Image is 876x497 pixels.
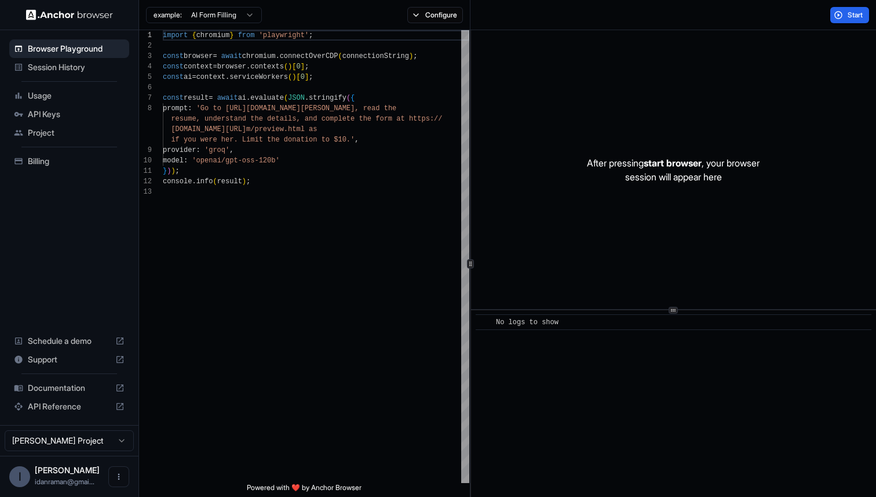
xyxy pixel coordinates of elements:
[163,167,167,175] span: }
[217,94,238,102] span: await
[139,72,152,82] div: 5
[830,7,869,23] button: Start
[139,30,152,41] div: 1
[28,90,125,101] span: Usage
[184,94,209,102] span: result
[28,43,125,55] span: Browser Playground
[587,156,760,184] p: After pressing , your browser session will appear here
[9,332,129,350] div: Schedule a demo
[355,136,359,144] span: ,
[196,73,225,81] span: context
[250,94,284,102] span: evaluate
[176,167,180,175] span: ;
[309,73,313,81] span: ;
[221,52,242,60] span: await
[184,157,188,165] span: :
[139,51,152,61] div: 3
[338,52,342,60] span: (
[192,31,196,39] span: {
[196,146,200,154] span: :
[108,466,129,487] button: Open menu
[250,63,284,71] span: contexts
[28,108,125,120] span: API Keys
[139,176,152,187] div: 12
[28,127,125,139] span: Project
[280,52,338,60] span: connectOverCDP
[163,31,188,39] span: import
[275,52,279,60] span: .
[229,73,288,81] span: serviceWorkers
[163,146,196,154] span: provider
[284,63,288,71] span: (
[139,61,152,72] div: 4
[184,63,213,71] span: context
[296,73,300,81] span: [
[213,177,217,186] span: (
[205,146,229,154] span: 'groq'
[246,177,250,186] span: ;
[292,73,296,81] span: )
[296,63,300,71] span: 0
[9,152,129,170] div: Billing
[139,82,152,93] div: 6
[163,63,184,71] span: const
[238,31,255,39] span: from
[309,31,313,39] span: ;
[217,63,246,71] span: browser
[346,94,351,102] span: (
[163,157,184,165] span: model
[301,63,305,71] span: ]
[225,73,229,81] span: .
[305,73,309,81] span: ]
[192,177,196,186] span: .
[371,104,396,113] span: ad the
[246,94,250,102] span: .
[9,350,129,369] div: Support
[9,397,129,416] div: API Reference
[242,52,276,60] span: chromium
[28,401,111,412] span: API Reference
[9,466,30,487] div: I
[351,94,355,102] span: {
[163,73,184,81] span: const
[481,317,487,328] span: ​
[288,94,305,102] span: JSON
[26,9,113,20] img: Anchor Logo
[188,104,192,113] span: :
[9,105,129,124] div: API Keys
[238,94,246,102] span: ai
[379,115,442,123] span: orm at https://
[259,31,309,39] span: 'playwright'
[171,167,175,175] span: )
[28,354,111,365] span: Support
[213,63,217,71] span: =
[284,94,288,102] span: (
[9,86,129,105] div: Usage
[167,167,171,175] span: )
[229,31,233,39] span: }
[246,125,317,133] span: m/preview.html as
[171,125,246,133] span: [DOMAIN_NAME][URL]
[407,7,463,23] button: Configure
[305,63,309,71] span: ;
[246,63,250,71] span: .
[242,177,246,186] span: )
[139,166,152,176] div: 11
[301,73,305,81] span: 0
[163,94,184,102] span: const
[217,177,242,186] span: result
[163,104,188,113] span: prompt
[154,10,182,20] span: example:
[139,103,152,114] div: 8
[292,63,296,71] span: [
[9,58,129,77] div: Session History
[496,318,559,327] span: No logs to show
[288,63,292,71] span: )
[35,477,94,486] span: idanraman@gmail.com
[247,483,362,497] span: Powered with ❤️ by Anchor Browser
[139,41,152,51] div: 2
[9,124,129,142] div: Project
[288,73,292,81] span: (
[184,73,192,81] span: ai
[209,94,213,102] span: =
